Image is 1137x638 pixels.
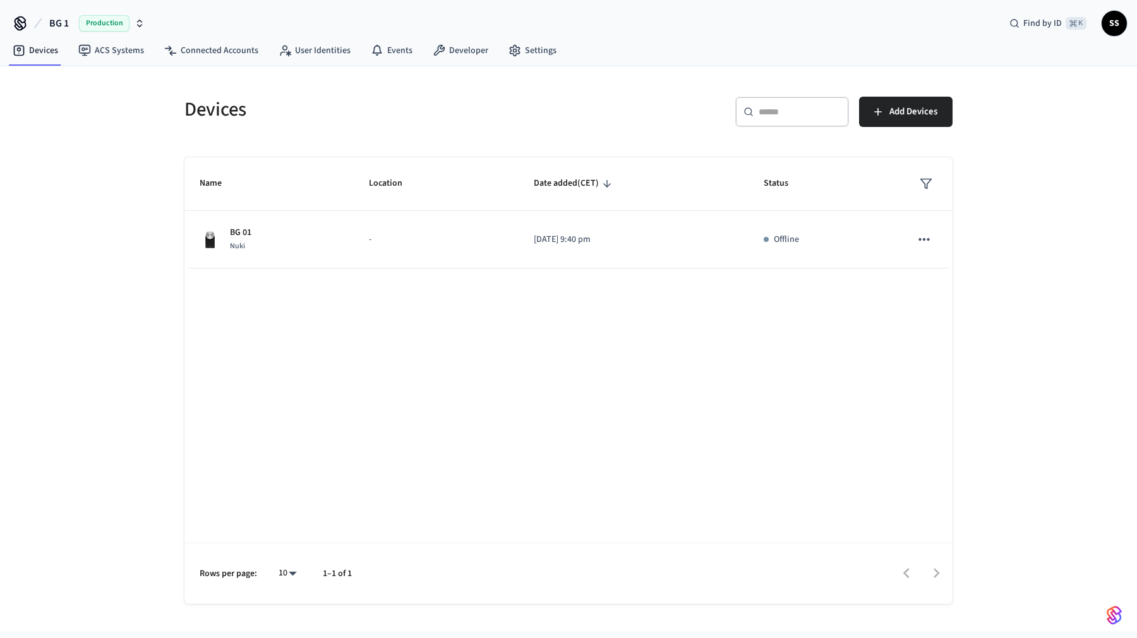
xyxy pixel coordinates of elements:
p: 1–1 of 1 [323,567,352,581]
span: Status [764,174,805,193]
button: Add Devices [859,97,953,127]
span: Date added(CET) [534,174,615,193]
p: Rows per page: [200,567,257,581]
h5: Devices [184,97,561,123]
a: ACS Systems [68,39,154,62]
a: Settings [498,39,567,62]
p: BG 01 [230,226,251,239]
div: 10 [272,564,303,582]
span: SS [1103,12,1126,35]
a: Events [361,39,423,62]
p: [DATE] 9:40 pm [534,233,733,246]
span: BG 1 [49,16,69,31]
p: - [369,233,503,246]
span: Production [79,15,129,32]
a: Connected Accounts [154,39,268,62]
a: Developer [423,39,498,62]
span: Find by ID [1023,17,1062,30]
img: SeamLogoGradient.69752ec5.svg [1107,605,1122,625]
span: ⌘ K [1066,17,1086,30]
span: Nuki [230,241,245,251]
span: Location [369,174,419,193]
img: Nuki Smart Lock 3.0 Pro Black, Front [200,229,220,250]
button: SS [1102,11,1127,36]
a: Devices [3,39,68,62]
p: Offline [774,233,799,246]
span: Add Devices [889,104,937,120]
div: Find by ID⌘ K [999,12,1097,35]
a: User Identities [268,39,361,62]
span: Name [200,174,238,193]
table: sticky table [184,157,953,268]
